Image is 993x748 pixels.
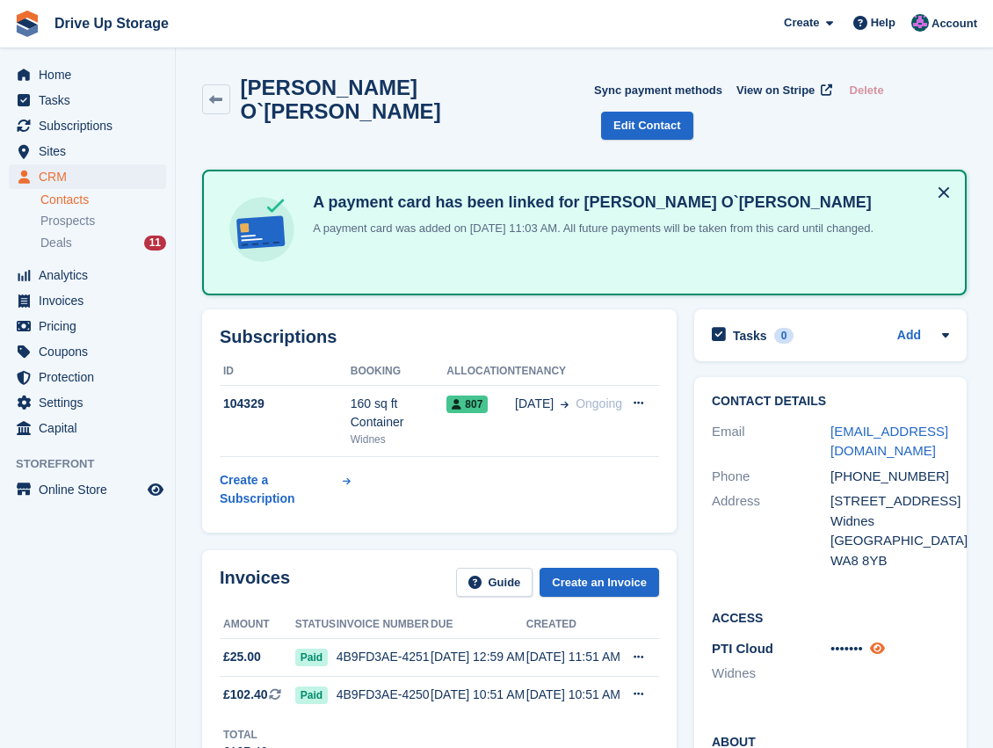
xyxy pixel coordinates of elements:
span: Analytics [39,263,144,287]
span: Help [871,14,895,32]
a: menu [9,164,166,189]
a: menu [9,139,166,163]
div: 0 [774,328,794,344]
h2: Subscriptions [220,327,659,347]
a: Contacts [40,192,166,208]
a: menu [9,339,166,364]
th: Amount [220,611,295,639]
img: stora-icon-8386f47178a22dfd0bd8f6a31ec36ba5ce8667c1dd55bd0f319d3a0aa187defe.svg [14,11,40,37]
div: [GEOGRAPHIC_DATA] [830,531,949,551]
h2: Access [712,608,949,626]
span: £102.40 [223,686,268,704]
span: Deals [40,235,72,251]
p: A payment card was added on [DATE] 11:03 AM. All future payments will be taken from this card unt... [306,220,873,237]
div: [DATE] 10:51 AM [526,686,622,704]
h2: Tasks [733,328,767,344]
div: WA8 8YB [830,551,949,571]
a: menu [9,288,166,313]
a: Create an Invoice [540,568,659,597]
div: [PHONE_NUMBER] [830,467,949,487]
th: Due [431,611,526,639]
th: ID [220,358,351,386]
th: Tenancy [515,358,622,386]
th: Invoice number [337,611,431,639]
span: Capital [39,416,144,440]
div: 4B9FD3AE-4251 [337,648,431,666]
span: Coupons [39,339,144,364]
span: CRM [39,164,144,189]
h4: A payment card has been linked for [PERSON_NAME] O`[PERSON_NAME] [306,192,873,213]
span: Pricing [39,314,144,338]
span: PTI Cloud [712,641,773,656]
div: 104329 [220,395,351,413]
a: menu [9,416,166,440]
div: Email [712,422,830,461]
a: Prospects [40,212,166,230]
th: Created [526,611,622,639]
span: Tasks [39,88,144,113]
a: menu [9,477,166,502]
span: [DATE] [515,395,554,413]
span: Create [784,14,819,32]
span: Paid [295,649,328,666]
span: View on Stripe [736,82,815,99]
div: Total [223,727,268,743]
a: menu [9,113,166,138]
span: ••••••• [830,641,863,656]
div: [DATE] 12:59 AM [431,648,526,666]
span: Prospects [40,213,95,229]
a: Create a Subscription [220,464,351,515]
div: [DATE] 11:51 AM [526,648,622,666]
a: menu [9,263,166,287]
a: menu [9,314,166,338]
span: Home [39,62,144,87]
span: £25.00 [223,648,261,666]
span: Subscriptions [39,113,144,138]
a: menu [9,62,166,87]
a: menu [9,365,166,389]
img: Andy [911,14,929,32]
div: Widnes [351,432,447,447]
a: menu [9,88,166,113]
div: Create a Subscription [220,471,339,508]
span: Sites [39,139,144,163]
div: [DATE] 10:51 AM [431,686,526,704]
span: Account [931,15,977,33]
th: Allocation [446,358,515,386]
th: Status [295,611,337,639]
span: Ongoing [576,396,622,410]
div: [STREET_ADDRESS] [830,491,949,512]
h2: Contact Details [712,395,949,409]
div: Address [712,491,830,570]
a: Deals 11 [40,234,166,252]
a: Add [897,326,921,346]
a: View on Stripe [729,76,836,105]
span: Protection [39,365,144,389]
a: menu [9,390,166,415]
div: 11 [144,236,166,251]
th: Booking [351,358,447,386]
span: Invoices [39,288,144,313]
a: Drive Up Storage [47,9,176,38]
span: 807 [446,396,488,413]
span: Settings [39,390,144,415]
h2: [PERSON_NAME] O`[PERSON_NAME] [241,76,594,123]
a: Edit Contact [601,112,693,141]
div: 4B9FD3AE-4250 [337,686,431,704]
li: Widnes [712,664,830,684]
div: Widnes [830,512,949,532]
span: Paid [295,686,328,704]
a: [EMAIL_ADDRESS][DOMAIN_NAME] [830,424,948,459]
button: Sync payment methods [594,76,722,105]
a: Preview store [145,479,166,500]
span: Storefront [16,455,175,473]
button: Delete [843,76,891,105]
img: card-linked-ebf98d0992dc2aeb22e95c0e3c79077019eb2392cfd83c6a337811c24bc77127.svg [225,192,299,266]
div: 160 sq ft Container [351,395,447,432]
h2: Invoices [220,568,290,597]
span: Online Store [39,477,144,502]
a: Guide [456,568,533,597]
div: Phone [712,467,830,487]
